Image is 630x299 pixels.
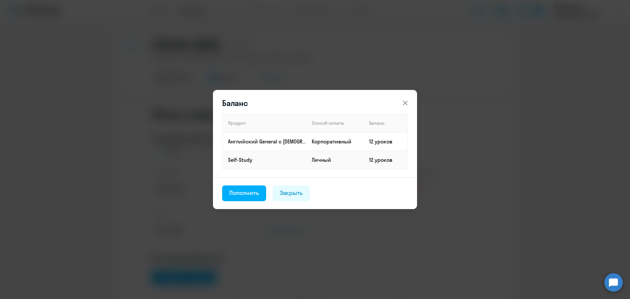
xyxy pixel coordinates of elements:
th: Способ оплаты [306,114,364,132]
button: Закрыть [273,185,310,201]
td: 12 уроков [364,151,408,169]
div: Закрыть [280,189,303,197]
p: Английский General с [DEMOGRAPHIC_DATA] преподавателем [228,138,306,145]
th: Баланс [364,114,408,132]
td: Личный [306,151,364,169]
button: Пополнить [222,185,266,201]
td: Корпоративный [306,132,364,151]
th: Продукт [222,114,306,132]
td: 12 уроков [364,132,408,151]
div: Пополнить [229,189,259,197]
header: Баланс [213,98,417,108]
p: Self-Study [228,156,306,163]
